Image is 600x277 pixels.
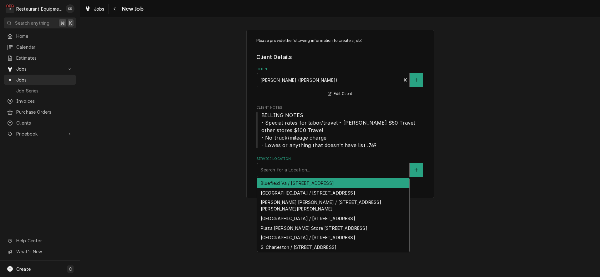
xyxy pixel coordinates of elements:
[4,107,76,117] a: Purchase Orders
[257,188,409,198] div: [GEOGRAPHIC_DATA] / [STREET_ADDRESS]
[257,197,409,214] div: [PERSON_NAME] [PERSON_NAME] / [STREET_ADDRESS][PERSON_NAME][PERSON_NAME]
[261,112,417,148] span: BILLING NOTES - Special rates for labor/travel - [PERSON_NAME] $50 Travel other stores $100 Trave...
[256,67,424,98] div: Client
[4,17,76,28] button: Search anything⌘K
[327,90,353,98] button: Edit Client
[256,53,424,61] legend: Client Details
[256,105,424,110] span: Client Notes
[16,266,31,272] span: Create
[15,20,49,26] span: Search anything
[6,4,14,13] div: R
[257,178,409,188] div: Bluefield Va / [STREET_ADDRESS]
[94,6,105,12] span: Jobs
[246,30,434,198] div: Job Create/Update
[256,156,424,177] div: Service Location
[256,111,424,149] span: Client Notes
[4,53,76,63] a: Estimates
[16,109,73,115] span: Purchase Orders
[16,131,64,137] span: Pricebook
[16,66,64,72] span: Jobs
[120,5,144,13] span: New Job
[16,87,73,94] span: Job Series
[4,235,76,246] a: Go to Help Center
[16,98,73,104] span: Invoices
[69,266,72,272] span: C
[6,4,14,13] div: Restaurant Equipment Diagnostics's Avatar
[257,233,409,242] div: [GEOGRAPHIC_DATA] / [STREET_ADDRESS]
[4,42,76,52] a: Calendar
[257,223,409,233] div: Plaza [PERSON_NAME] Store [STREET_ADDRESS]
[110,4,120,14] button: Navigate back
[4,129,76,139] a: Go to Pricebook
[82,4,107,14] a: Jobs
[16,77,73,83] span: Jobs
[66,4,74,13] div: KR
[16,33,73,39] span: Home
[16,248,72,255] span: What's New
[256,38,424,177] div: Job Create/Update Form
[4,86,76,96] a: Job Series
[4,96,76,106] a: Invoices
[256,67,424,72] label: Client
[257,214,409,223] div: [GEOGRAPHIC_DATA] / [STREET_ADDRESS]
[4,64,76,74] a: Go to Jobs
[4,31,76,41] a: Home
[69,20,72,26] span: K
[16,120,73,126] span: Clients
[256,156,424,161] label: Service Location
[4,75,76,85] a: Jobs
[66,4,74,13] div: Kelli Robinette's Avatar
[16,237,72,244] span: Help Center
[256,38,424,43] p: Please provide the following information to create a job:
[16,44,73,50] span: Calendar
[4,246,76,257] a: Go to What's New
[410,163,423,177] button: Create New Location
[4,118,76,128] a: Clients
[414,78,418,82] svg: Create New Client
[410,73,423,87] button: Create New Client
[256,105,424,149] div: Client Notes
[60,20,65,26] span: ⌘
[16,55,73,61] span: Estimates
[414,168,418,172] svg: Create New Location
[257,242,409,252] div: S. Charleston / [STREET_ADDRESS]
[16,6,62,12] div: Restaurant Equipment Diagnostics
